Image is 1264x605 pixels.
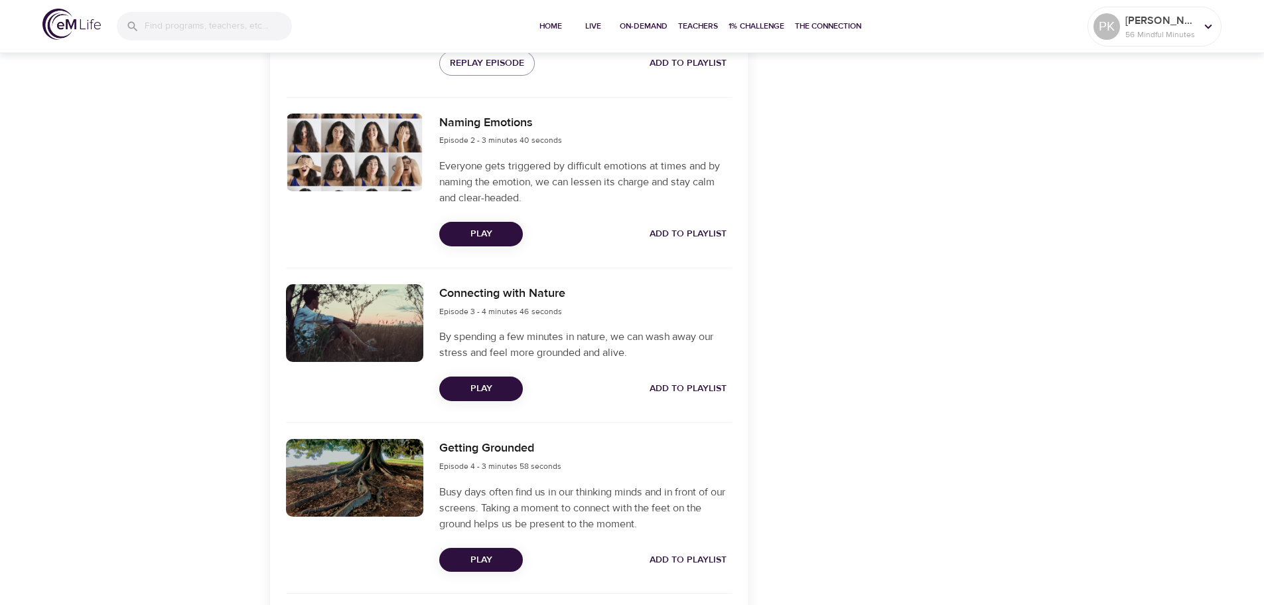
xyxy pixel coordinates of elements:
[439,306,562,317] span: Episode 3 - 4 minutes 46 seconds
[678,19,718,33] span: Teachers
[620,19,667,33] span: On-Demand
[439,51,535,76] button: Replay Episode
[644,222,732,246] button: Add to Playlist
[439,135,562,145] span: Episode 2 - 3 minutes 40 seconds
[450,381,512,397] span: Play
[439,461,561,472] span: Episode 4 - 3 minutes 58 seconds
[1093,13,1120,40] div: PK
[145,12,292,41] input: Find programs, teachers, etc...
[644,51,732,76] button: Add to Playlist
[439,484,731,532] p: Busy days often find us in our thinking minds and in front of our screens. Taking a moment to con...
[1125,13,1196,29] p: [PERSON_NAME]
[650,381,727,397] span: Add to Playlist
[439,439,561,458] h6: Getting Grounded
[644,548,732,572] button: Add to Playlist
[577,19,609,33] span: Live
[439,114,562,133] h6: Naming Emotions
[450,55,524,72] span: Replay Episode
[650,552,727,568] span: Add to Playlist
[650,226,727,242] span: Add to Playlist
[439,329,731,361] p: By spending a few minutes in nature, we can wash away our stress and feel more grounded and alive.
[439,284,565,303] h6: Connecting with Nature
[450,226,512,242] span: Play
[439,158,731,206] p: Everyone gets triggered by difficult emotions at times and by naming the emotion, we can lessen i...
[439,377,523,401] button: Play
[439,222,523,246] button: Play
[439,548,523,572] button: Play
[644,377,732,401] button: Add to Playlist
[1125,29,1196,41] p: 56 Mindful Minutes
[535,19,567,33] span: Home
[450,552,512,568] span: Play
[795,19,861,33] span: The Connection
[42,9,101,40] img: logo
[650,55,727,72] span: Add to Playlist
[729,19,784,33] span: 1% Challenge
